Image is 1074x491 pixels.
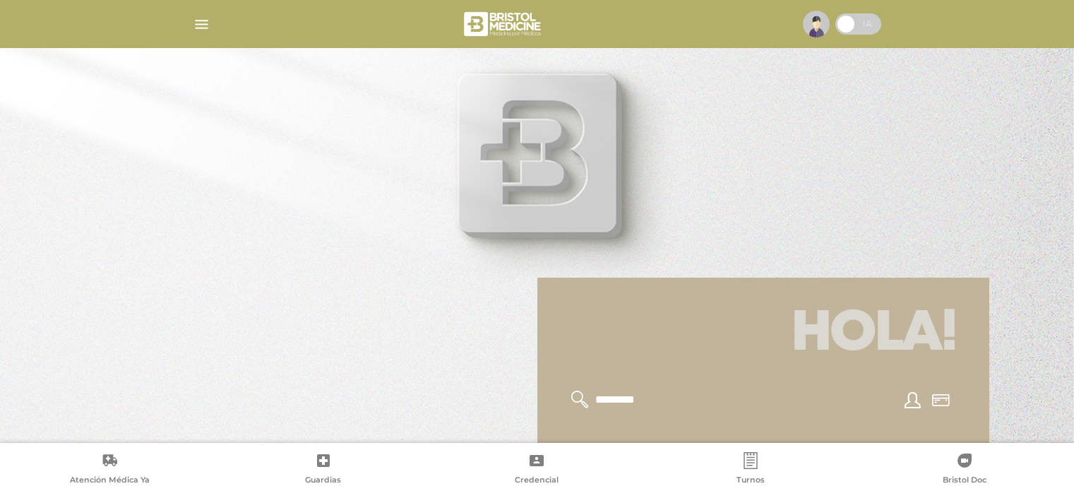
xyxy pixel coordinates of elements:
a: Bristol Doc [857,452,1071,488]
img: profile-placeholder.svg [803,11,830,37]
span: Atención Médica Ya [70,475,150,487]
a: Guardias [217,452,431,488]
img: Cober_menu-lines-white.svg [193,16,210,33]
span: Bristol Doc [943,475,986,487]
a: Atención Médica Ya [3,452,217,488]
h1: Hola! [554,295,972,374]
a: Credencial [430,452,644,488]
span: Guardias [305,475,341,487]
img: bristol-medicine-blanco.png [462,7,546,41]
a: Turnos [644,452,858,488]
span: Credencial [515,475,559,487]
span: Turnos [736,475,765,487]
